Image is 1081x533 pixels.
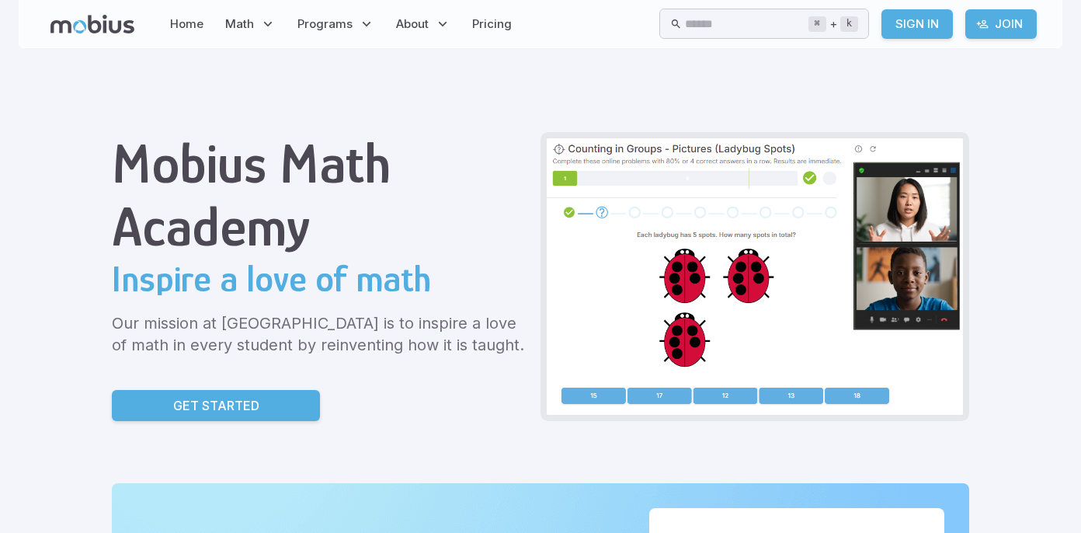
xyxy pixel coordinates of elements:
p: Get Started [173,396,259,415]
a: Sign In [881,9,953,39]
span: Math [225,16,254,33]
h1: Mobius Math Academy [112,132,528,258]
img: Grade 2 Class [547,138,963,415]
a: Pricing [468,6,516,42]
p: Our mission at [GEOGRAPHIC_DATA] is to inspire a love of math in every student by reinventing how... [112,312,528,356]
span: About [396,16,429,33]
a: Get Started [112,390,320,421]
kbd: k [840,16,858,32]
h2: Inspire a love of math [112,258,528,300]
a: Home [165,6,208,42]
kbd: ⌘ [808,16,826,32]
a: Join [965,9,1037,39]
div: + [808,15,858,33]
span: Programs [297,16,353,33]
